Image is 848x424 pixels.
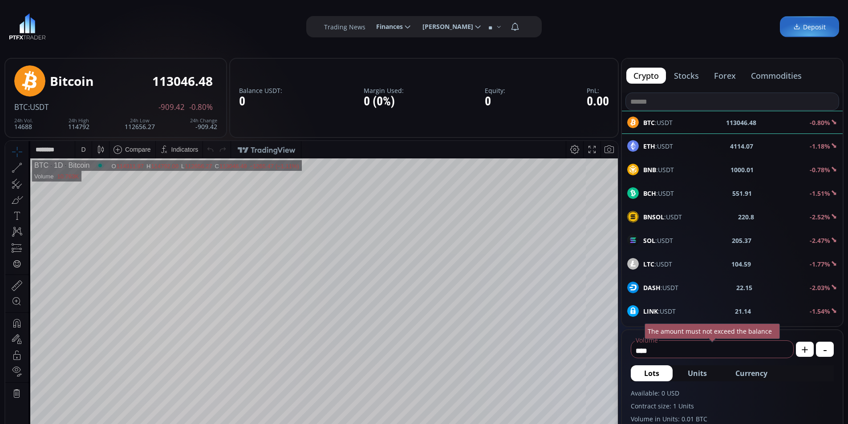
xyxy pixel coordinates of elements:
[810,260,830,268] b: -1.77%
[631,414,834,424] label: Volume in Units: 0.01 BTC
[57,20,84,28] div: Bitcoin
[76,5,80,12] div: D
[643,283,661,292] b: DASH
[210,22,214,28] div: C
[730,141,753,151] b: 4114.07
[508,385,557,402] button: 16:32:35 (UTC)
[688,368,707,379] span: Units
[596,390,608,397] div: auto
[176,22,179,28] div: L
[20,364,24,376] div: Hide Drawings Toolbar
[28,102,49,112] span: :USDT
[780,16,839,37] a: Deposit
[626,68,666,84] button: crypto
[511,390,554,397] span: 16:32:35 (UTC)
[565,385,578,402] div: Toggle Percentage
[189,103,213,111] span: -0.80%
[29,32,48,39] div: Volume
[111,22,138,28] div: 114311.97
[643,307,658,315] b: LINK
[810,142,830,150] b: -1.18%
[9,13,46,40] img: LOGO
[722,365,781,381] button: Currency
[14,118,33,123] div: 24h Vol.
[730,165,754,174] b: 1000.01
[810,307,830,315] b: -1.54%
[643,236,655,245] b: SOL
[732,189,752,198] b: 551.91
[214,22,241,28] div: 113046.49
[52,32,73,39] div: 10.763K
[810,236,830,245] b: -2.47%
[735,307,751,316] b: 21.14
[364,87,404,94] label: Margin Used:
[744,68,809,84] button: commodities
[587,95,609,109] div: 0.00
[707,68,743,84] button: forex
[643,259,672,269] span: :USDT
[643,212,682,222] span: :USDT
[643,142,655,150] b: ETH
[810,213,830,221] b: -2.52%
[485,95,505,109] div: 0
[793,22,826,32] span: Deposit
[631,401,834,411] label: Contract size: 1 Units
[416,18,473,36] span: [PERSON_NAME]
[810,189,830,198] b: -1.51%
[125,118,155,130] div: 112656.27
[43,20,57,28] div: 1D
[50,74,93,88] div: Bitcoin
[239,87,282,94] label: Balance USDT:
[58,390,66,397] div: 3m
[364,95,404,109] div: 0 (0%)
[643,165,674,174] span: :USDT
[643,260,654,268] b: LTC
[68,118,89,130] div: 114792
[119,385,134,402] div: Go to
[244,22,293,28] div: −1265.47 (−1.11%)
[631,388,834,398] label: Available: 0 USD
[731,259,751,269] b: 104.59
[643,213,664,221] b: BNSOL
[158,103,185,111] span: -909.42
[239,95,282,109] div: 0
[578,385,592,402] div: Toggle Log Scale
[643,307,676,316] span: :USDT
[88,390,95,397] div: 5d
[643,141,673,151] span: :USDT
[816,342,834,357] button: -
[106,22,111,28] div: O
[179,22,207,28] div: 112656.27
[166,5,193,12] div: Indicators
[14,102,28,112] span: BTC
[735,368,767,379] span: Currency
[485,87,505,94] label: Equity:
[643,189,674,198] span: :USDT
[73,390,81,397] div: 1m
[667,68,706,84] button: stocks
[810,283,830,292] b: -2.03%
[732,236,751,245] b: 205.37
[190,118,217,130] div: -909.42
[68,118,89,123] div: 24h High
[125,118,155,123] div: 24h Low
[645,323,780,339] div: The amount must not exceed the balance
[736,283,752,292] b: 22.15
[796,342,814,357] button: +
[370,18,403,36] span: Finances
[141,22,146,28] div: H
[643,283,678,292] span: :USDT
[32,390,39,397] div: 5y
[91,20,99,28] div: Market open
[8,119,15,127] div: 
[581,390,589,397] div: log
[643,236,673,245] span: :USDT
[738,212,754,222] b: 220.8
[674,365,720,381] button: Units
[146,22,173,28] div: 114792.00
[592,385,611,402] div: Toggle Auto Scale
[631,365,673,381] button: Lots
[810,166,830,174] b: -0.78%
[324,22,365,32] label: Trading News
